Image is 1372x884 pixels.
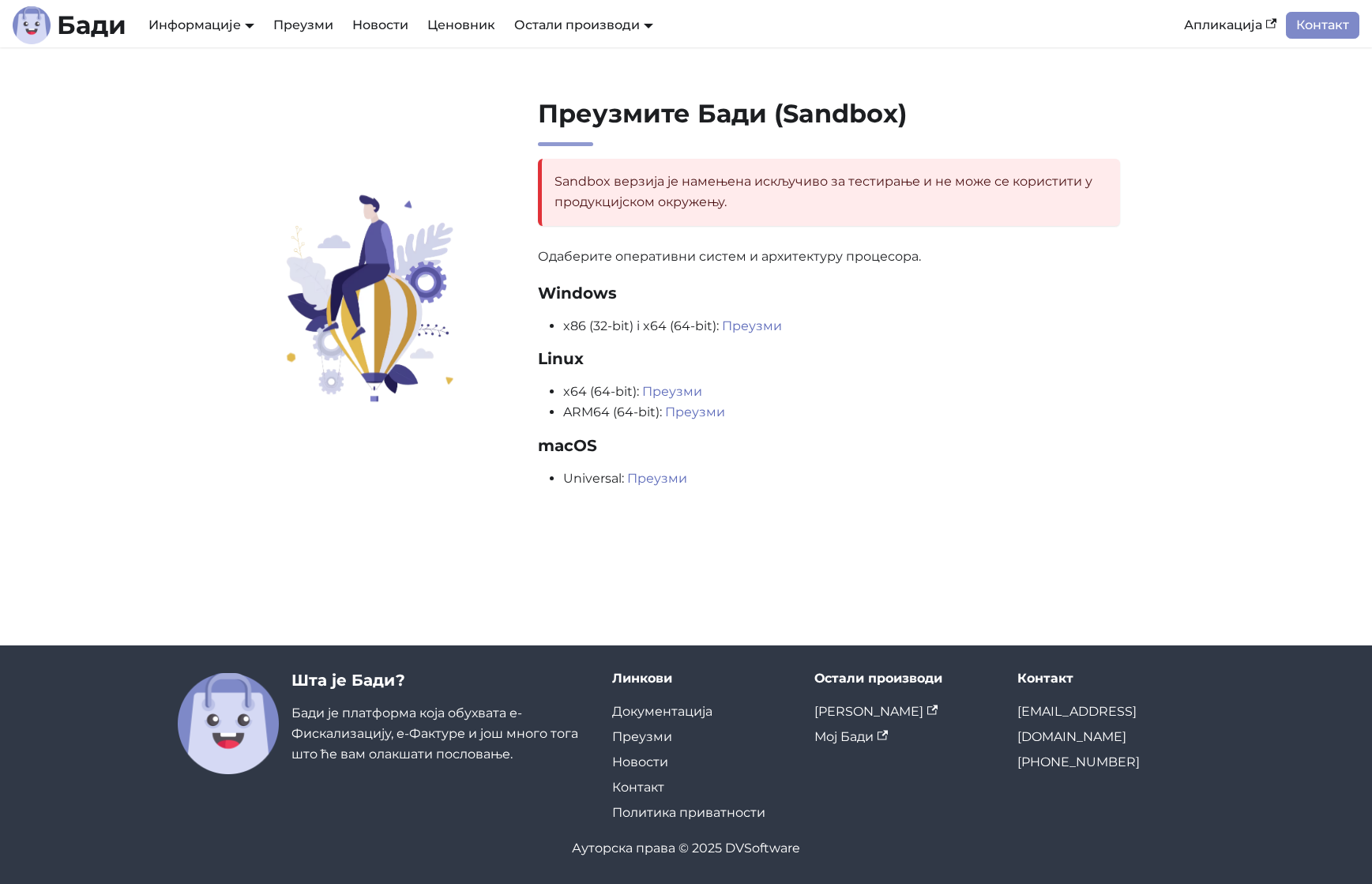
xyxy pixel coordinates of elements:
[612,780,664,795] a: Контакт
[1017,704,1137,744] a: [EMAIL_ADDRESS][DOMAIN_NAME]
[538,246,1121,267] p: Одаберите оперативни систем и архитектуру процесора.
[148,17,254,32] a: Информације
[814,704,938,719] a: [PERSON_NAME]
[612,729,672,744] a: Преузми
[563,316,1121,337] li: x86 (32-bit) i x64 (64-bit):
[642,384,702,399] a: Преузми
[612,754,668,769] a: Новости
[178,673,279,774] img: Бади
[814,729,888,744] a: Мој Бади
[291,671,587,774] div: Бади је платформа која обухвата е-Фискализацију, е-Фактуре и још много тога што ће вам олакшати п...
[343,12,418,39] a: Новости
[57,13,126,38] b: Бади
[538,349,1121,369] h3: Linux
[814,671,992,687] div: Остали производи
[13,6,51,44] img: Лого
[514,17,653,32] a: Остали производи
[563,402,1121,423] li: ARM64 (64-bit):
[538,284,1121,303] h3: Windows
[538,436,1121,456] h3: macOS
[1175,12,1286,39] a: Апликација
[612,704,712,719] a: Документација
[612,805,765,820] a: Политика приватности
[13,6,126,44] a: ЛогоБади
[627,471,687,486] a: Преузми
[722,318,782,333] a: Преузми
[538,159,1121,226] div: Sandbox верзија је намењена искључиво за тестирање и не може се користити у продукцијском окружењу.
[248,193,490,404] img: Преузмите Бади (Sandbox)
[665,404,725,419] a: Преузми
[291,671,587,690] h3: Шта је Бади?
[1017,754,1140,769] a: [PHONE_NUMBER]
[264,12,343,39] a: Преузми
[1286,12,1359,39] a: Контакт
[563,468,1121,489] li: Universal:
[612,671,790,687] div: Линкови
[1017,671,1195,687] div: Контакт
[178,838,1195,859] div: Ауторска права © 2025 DVSoftware
[563,382,1121,402] li: x64 (64-bit):
[418,12,505,39] a: Ценовник
[538,98,1121,146] h2: Преузмите Бади (Sandbox)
